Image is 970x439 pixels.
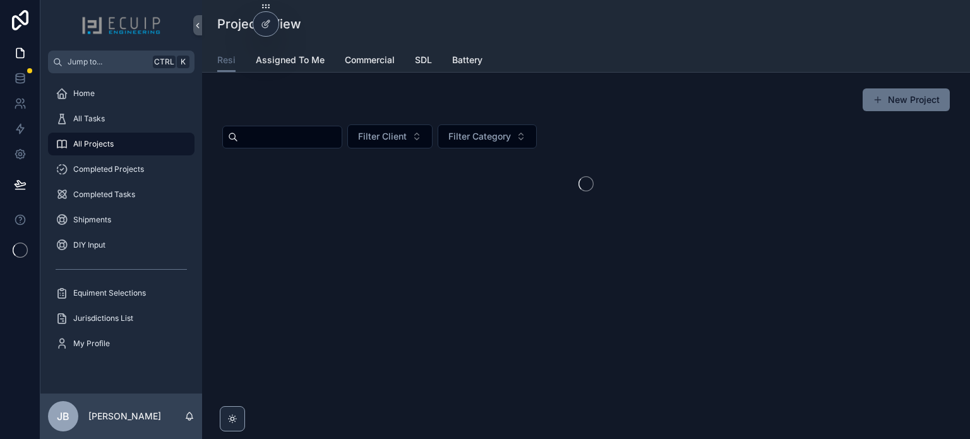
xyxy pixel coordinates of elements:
a: Commercial [345,49,395,74]
span: Assigned To Me [256,54,325,66]
a: All Tasks [48,107,195,130]
span: All Projects [73,139,114,149]
button: Select Button [438,124,537,148]
p: [PERSON_NAME] [88,410,161,423]
a: Completed Projects [48,158,195,181]
a: Equiment Selections [48,282,195,304]
button: New Project [863,88,950,111]
a: SDL [415,49,432,74]
a: All Projects [48,133,195,155]
a: Completed Tasks [48,183,195,206]
button: Select Button [347,124,433,148]
a: Battery [452,49,482,74]
span: Shipments [73,215,111,225]
span: K [178,57,188,67]
span: Filter Category [448,130,511,143]
span: Battery [452,54,482,66]
img: App logo [81,15,161,35]
a: Shipments [48,208,195,231]
span: Jurisdictions List [73,313,133,323]
h1: Projects View [217,15,301,33]
span: All Tasks [73,114,105,124]
span: JB [57,409,69,424]
button: Jump to...CtrlK [48,51,195,73]
span: Resi [217,54,236,66]
a: DIY Input [48,234,195,256]
span: Jump to... [68,57,148,67]
span: Completed Projects [73,164,144,174]
span: Equiment Selections [73,288,146,298]
a: My Profile [48,332,195,355]
span: Home [73,88,95,99]
span: DIY Input [73,240,105,250]
a: Home [48,82,195,105]
span: My Profile [73,339,110,349]
span: Commercial [345,54,395,66]
a: Jurisdictions List [48,307,195,330]
div: scrollable content [40,73,202,371]
span: Ctrl [153,56,176,68]
a: Assigned To Me [256,49,325,74]
span: Filter Client [358,130,407,143]
span: Completed Tasks [73,189,135,200]
span: SDL [415,54,432,66]
a: Resi [217,49,236,73]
